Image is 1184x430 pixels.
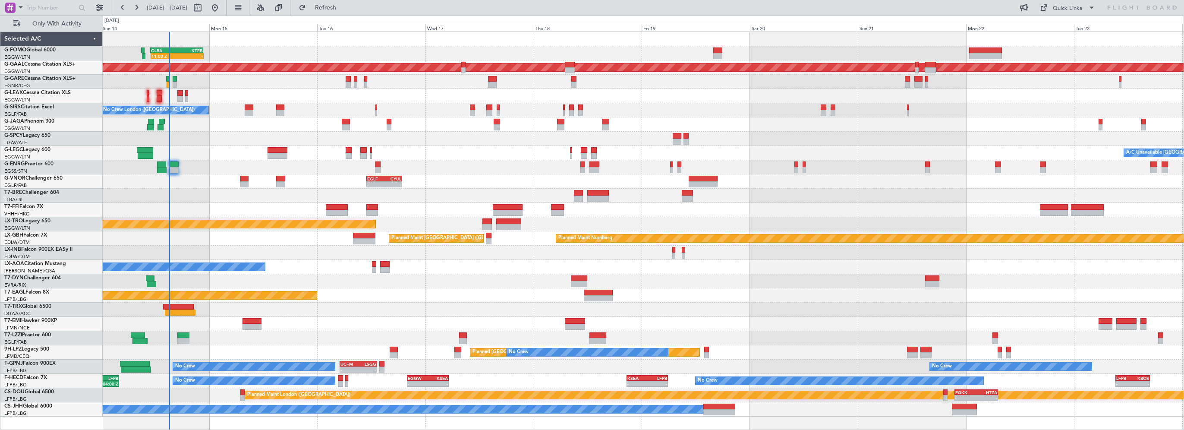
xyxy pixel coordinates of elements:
[4,176,25,181] span: G-VNOR
[4,68,30,75] a: EGGW/LTN
[4,147,50,152] a: G-LEGCLegacy 600
[4,133,23,138] span: G-SPCY
[4,318,21,323] span: T7-EMI
[4,404,23,409] span: CS-JHH
[4,111,27,117] a: EGLF/FAB
[4,176,63,181] a: G-VNORChallenger 650
[4,233,47,238] a: LX-GBHFalcon 7X
[698,374,718,387] div: No Crew
[4,161,54,167] a: G-ENRGPraetor 600
[209,24,318,32] div: Mon 15
[4,90,23,95] span: G-LEAX
[4,190,59,195] a: T7-BREChallenger 604
[4,218,23,224] span: LX-TRO
[4,196,24,203] a: LTBA/ISL
[4,268,55,274] a: [PERSON_NAME]/QSA
[4,133,50,138] a: G-SPCYLegacy 650
[4,353,29,360] a: LFMD/CEQ
[4,161,25,167] span: G-ENRG
[955,390,976,395] div: EGKK
[1116,381,1133,386] div: -
[4,310,31,317] a: DGAA/ACC
[295,1,346,15] button: Refresh
[509,346,529,359] div: No Crew
[4,347,22,352] span: 9H-LPZ
[4,139,28,146] a: LGAV/ATH
[408,376,428,381] div: EGGW
[4,367,27,374] a: LFPB/LBG
[534,24,642,32] div: Thu 18
[4,290,25,295] span: T7-EAGL
[147,4,187,12] span: [DATE] - [DATE]
[4,204,19,209] span: T7-FFI
[4,410,27,417] a: LFPB/LBG
[4,233,23,238] span: LX-GBH
[976,395,997,401] div: -
[4,119,54,124] a: G-JAGAPhenom 300
[955,395,976,401] div: -
[384,176,402,181] div: CYUL
[4,361,56,366] a: F-GPNJFalcon 900EX
[100,376,118,381] div: LFPB
[1133,376,1149,381] div: KBOS
[4,147,23,152] span: G-LEGC
[647,381,667,386] div: -
[4,275,24,281] span: T7-DYN
[4,125,30,132] a: EGGW/LTN
[4,76,76,81] a: G-GARECessna Citation XLS+
[4,62,24,67] span: G-GAAL
[4,47,56,53] a: G-FOMOGlobal 6000
[4,261,66,266] a: LX-AOACitation Mustang
[4,275,61,281] a: T7-DYNChallenger 604
[308,5,344,11] span: Refresh
[4,396,27,402] a: LFPB/LBG
[4,76,24,81] span: G-GARE
[4,389,25,395] span: CS-DOU
[4,218,50,224] a: LX-TROLegacy 650
[4,168,27,174] a: EGSS/STN
[4,318,57,323] a: T7-EMIHawker 900XP
[4,90,71,95] a: G-LEAXCessna Citation XLS
[177,54,203,59] div: -
[177,48,203,53] div: KTEB
[391,232,527,245] div: Planned Maint [GEOGRAPHIC_DATA] ([GEOGRAPHIC_DATA])
[627,381,647,386] div: -
[1053,4,1082,13] div: Quick Links
[858,24,966,32] div: Sun 21
[4,296,27,303] a: LFPB/LBG
[101,24,209,32] div: Sun 14
[4,339,27,345] a: EGLF/FAB
[1133,381,1149,386] div: -
[4,261,24,266] span: LX-AOA
[26,1,76,14] input: Trip Number
[4,182,27,189] a: EGLF/FAB
[4,375,47,380] a: F-HECDFalcon 7X
[247,389,350,402] div: Planned Maint London ([GEOGRAPHIC_DATA])
[340,367,359,372] div: -
[4,332,22,338] span: T7-LZZI
[4,104,54,110] a: G-SIRSCitation Excel
[4,382,27,388] a: LFPB/LBG
[4,82,30,89] a: EGNR/CEG
[1116,376,1133,381] div: LFPB
[175,360,195,373] div: No Crew
[4,247,72,252] a: LX-INBFalcon 900EX EASy II
[367,176,384,181] div: EGLF
[4,239,30,246] a: EDLW/DTM
[4,154,30,160] a: EGGW/LTN
[4,97,30,103] a: EGGW/LTN
[428,381,448,386] div: -
[4,290,49,295] a: T7-EAGLFalcon 8X
[4,253,30,260] a: EDLW/DTM
[4,375,23,380] span: F-HECD
[1074,24,1182,32] div: Tue 23
[104,17,119,25] div: [DATE]
[9,17,94,31] button: Only With Activity
[4,282,26,288] a: EVRA/RIX
[4,404,52,409] a: CS-JHHGlobal 6000
[367,182,384,187] div: -
[4,225,30,231] a: EGGW/LTN
[966,24,1074,32] div: Mon 22
[4,54,30,60] a: EGGW/LTN
[358,361,376,367] div: LSGG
